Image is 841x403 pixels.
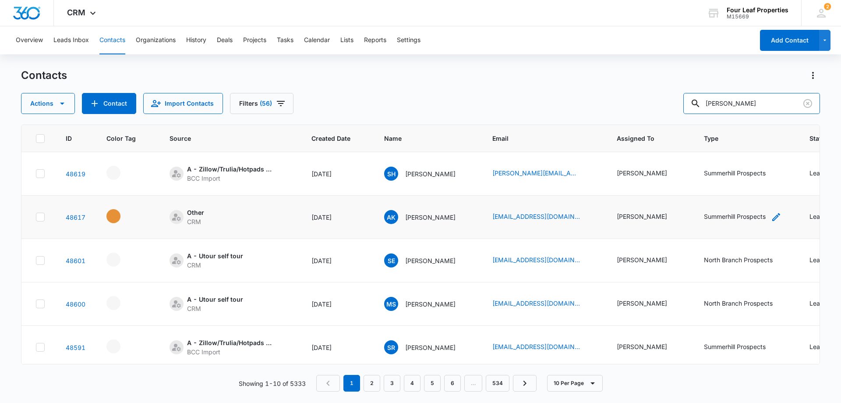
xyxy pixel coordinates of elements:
[384,340,471,354] div: Name - Sonya Romero - Select to Edit Field
[617,212,667,221] div: [PERSON_NAME]
[311,213,363,222] div: [DATE]
[66,344,85,351] a: Navigate to contact details page for Sonya Romero
[492,299,580,308] a: [EMAIL_ADDRESS][DOMAIN_NAME]
[364,26,386,54] button: Reports
[405,169,456,178] p: [PERSON_NAME]
[260,100,272,107] span: (56)
[21,93,75,114] button: Actions
[187,295,243,304] div: A - Utour self tour
[66,134,73,143] span: ID
[444,375,461,392] a: Page 6
[66,257,85,264] a: Navigate to contact details page for Sylvestra Edwards
[704,168,766,178] div: Summerhill Prospects
[683,93,820,114] input: Search Contacts
[53,26,89,54] button: Leads Inbox
[106,166,136,180] div: - - Select to Edit Field
[704,212,781,222] div: Type - Summerhill Prospects - Select to Edit Field
[66,214,85,221] a: Navigate to contact details page for Aumar Kumar
[311,343,363,352] div: [DATE]
[492,299,596,309] div: Email - rissabjc@gmail.com - Select to Edit Field
[704,342,781,353] div: Type - Summerhill Prospects - Select to Edit Field
[384,375,400,392] a: Page 3
[304,26,330,54] button: Calendar
[21,69,67,82] h1: Contacts
[187,347,275,357] div: BCC Import
[486,375,509,392] a: Page 534
[513,375,537,392] a: Next Page
[405,213,456,222] p: [PERSON_NAME]
[809,134,829,143] span: Status
[170,338,290,357] div: Source - [object Object] - Select to Edit Field
[170,251,259,270] div: Source - [object Object] - Select to Edit Field
[187,260,243,270] div: CRM
[704,168,781,179] div: Type - Summerhill Prospects - Select to Edit Field
[136,26,176,54] button: Organizations
[492,212,596,222] div: Email - kumarbebashish1@gmail.com - Select to Edit Field
[704,299,773,308] div: North Branch Prospects
[492,342,596,353] div: Email - queensonyat@gmail.com - Select to Edit Field
[311,169,363,178] div: [DATE]
[170,208,220,226] div: Source - [object Object] - Select to Edit Field
[384,297,471,311] div: Name - Marissa Smith - Select to Edit Field
[809,299,840,309] div: Status - Lead - Select to Edit Field
[384,253,398,267] span: SE
[809,299,824,308] div: Lead
[617,168,667,178] div: [PERSON_NAME]
[384,167,471,181] div: Name - Sarah Hyde - Select to Edit Field
[704,255,788,266] div: Type - North Branch Prospects - Select to Edit Field
[106,296,136,310] div: - - Select to Edit Field
[492,255,580,264] a: [EMAIL_ADDRESS][DOMAIN_NAME]
[316,375,537,392] nav: Pagination
[492,212,580,221] a: [EMAIL_ADDRESS][DOMAIN_NAME]
[492,168,596,179] div: Email - sarah.hyde0517@gmail.com - Select to Edit Field
[809,342,824,351] div: Lead
[617,299,683,309] div: Assigned To - Kelly Mursch - Select to Edit Field
[760,30,819,51] button: Add Contact
[186,26,206,54] button: History
[492,342,580,351] a: [EMAIL_ADDRESS][DOMAIN_NAME]
[617,134,670,143] span: Assigned To
[106,253,136,267] div: - - Select to Edit Field
[547,375,603,392] button: 10 Per Page
[824,3,831,10] div: notifications count
[704,212,766,221] div: Summerhill Prospects
[727,14,788,20] div: account id
[187,304,243,313] div: CRM
[617,255,683,266] div: Assigned To - Kelly Mursch - Select to Edit Field
[106,134,136,143] span: Color Tag
[230,93,293,114] button: Filters
[243,26,266,54] button: Projects
[806,68,820,82] button: Actions
[824,3,831,10] span: 2
[106,339,136,353] div: - - Select to Edit Field
[704,342,766,351] div: Summerhill Prospects
[704,134,776,143] span: Type
[384,297,398,311] span: MS
[364,375,380,392] a: Page 2
[384,167,398,181] span: SH
[66,170,85,178] a: Navigate to contact details page for Sarah Hyde
[809,255,824,264] div: Lead
[277,26,293,54] button: Tasks
[106,209,136,223] div: - - Select to Edit Field
[343,375,360,392] em: 1
[801,96,815,111] button: Clear
[404,375,420,392] a: Page 4
[617,255,667,264] div: [PERSON_NAME]
[187,217,204,226] div: CRM
[704,299,788,309] div: Type - North Branch Prospects - Select to Edit Field
[384,253,471,267] div: Name - Sylvestra Edwards - Select to Edit Field
[809,255,840,266] div: Status - Lead - Select to Edit Field
[170,134,278,143] span: Source
[311,300,363,309] div: [DATE]
[809,168,840,179] div: Status - Lead - Select to Edit Field
[311,256,363,265] div: [DATE]
[187,251,243,260] div: A - Utour self tour
[66,300,85,308] a: Navigate to contact details page for Marissa Smith
[809,212,840,222] div: Status - Lead - Select to Edit Field
[187,338,275,347] div: A - Zillow/Trulia/Hotpads Rent Connect
[311,134,350,143] span: Created Date
[405,343,456,352] p: [PERSON_NAME]
[809,342,840,353] div: Status - Lead - Select to Edit Field
[397,26,420,54] button: Settings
